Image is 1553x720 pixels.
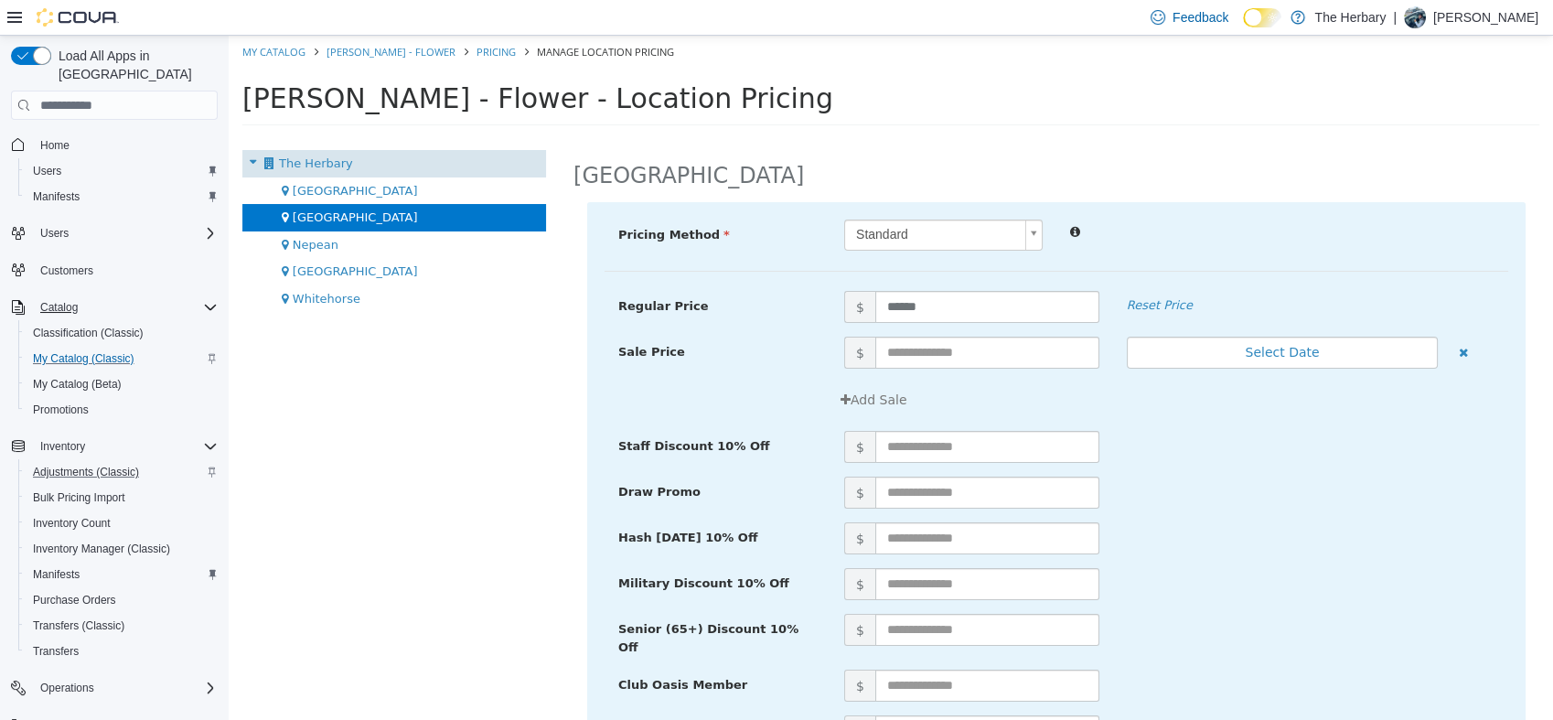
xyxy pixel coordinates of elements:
p: The Herbary [1314,6,1386,28]
button: Home [4,131,225,157]
span: [GEOGRAPHIC_DATA] [64,148,189,162]
input: Dark Mode [1243,8,1281,27]
span: Customers [40,263,93,278]
button: Operations [33,677,102,699]
span: My Catalog (Beta) [26,373,218,395]
span: Club Oasis Member [390,642,519,656]
span: Transfers [33,644,79,659]
button: Purchase Orders [18,587,225,613]
button: Inventory [33,435,92,457]
a: Users [26,160,69,182]
span: Home [33,133,218,156]
span: Regular Price [390,263,479,277]
span: Bulk Pricing Import [33,490,125,505]
button: Add Sale [602,348,689,381]
span: My Catalog (Classic) [33,351,134,366]
h2: [GEOGRAPHIC_DATA] [345,126,575,155]
span: Bulk Pricing Import [26,487,218,509]
span: Sale Price [390,309,456,323]
a: Bulk Pricing Import [26,487,133,509]
span: Operations [33,677,218,699]
button: My Catalog (Classic) [18,346,225,371]
span: Load All Apps in [GEOGRAPHIC_DATA] [51,47,218,83]
span: Promotions [33,403,89,417]
span: Users [33,222,218,244]
span: $ [616,634,647,666]
span: $ [616,680,647,712]
p: | [1393,6,1397,28]
span: Inventory Manager (Classic) [26,538,218,560]
span: Adjustments (Classic) [33,465,139,479]
a: Adjustments (Classic) [26,461,146,483]
span: Users [26,160,218,182]
span: Users [33,164,61,178]
span: Staff Discount 10% Off [390,403,541,417]
span: Inventory [40,439,85,454]
span: Promotions [26,399,218,421]
button: Transfers (Classic) [18,613,225,639]
span: Transfers (Classic) [33,618,124,633]
button: Manifests [18,562,225,587]
span: Purchase Orders [33,593,116,607]
a: Manifests [26,564,87,586]
span: Inventory [33,435,218,457]
em: Reset Price [898,263,964,276]
span: Dark Mode [1243,27,1244,28]
a: Inventory Count [26,512,118,534]
button: Transfers [18,639,225,664]
a: Transfers [26,640,86,662]
span: $ [616,487,647,519]
button: Manifests [18,184,225,210]
a: Classification (Classic) [26,322,151,344]
button: Users [18,158,225,184]
div: Brandon Eddie [1404,6,1426,28]
button: My Catalog (Beta) [18,371,225,397]
img: Cova [37,8,119,27]
span: [GEOGRAPHIC_DATA] [64,229,189,242]
span: Classification (Classic) [26,322,218,344]
span: Whitehorse [64,256,132,270]
a: My Catalog (Classic) [26,348,142,370]
span: $ [616,441,647,473]
span: Inventory Manager (Classic) [33,542,170,556]
span: Nepean [64,202,110,216]
span: Purchase Orders [26,589,218,611]
span: Manage Location Pricing [308,9,445,23]
span: Adjustments (Classic) [26,461,218,483]
span: Standard [616,185,789,214]
a: My Catalog (Beta) [26,373,129,395]
a: Transfers (Classic) [26,615,132,637]
button: Inventory Manager (Classic) [18,536,225,562]
span: $ [616,255,647,287]
p: [PERSON_NAME] [1433,6,1538,28]
span: Senior (65+) Discount 10% Off [390,586,570,618]
span: Catalog [33,296,218,318]
span: Classification (Classic) [33,326,144,340]
button: Customers [4,257,225,284]
span: Inventory Count [26,512,218,534]
span: My Catalog (Classic) [26,348,218,370]
span: Users [40,226,69,241]
span: [PERSON_NAME] - Flower - Location Pricing [14,47,605,79]
a: Manifests [26,186,87,208]
a: Customers [33,260,101,282]
a: Pricing [248,9,287,23]
button: Users [4,220,225,246]
span: Catalog [40,300,78,315]
span: Home [40,138,70,153]
span: Manifests [26,564,218,586]
button: Users [33,222,76,244]
button: Promotions [18,397,225,423]
button: Adjustments (Classic) [18,459,225,485]
span: $ [616,301,647,333]
button: Inventory [4,434,225,459]
span: [GEOGRAPHIC_DATA] [64,175,189,188]
span: $ [616,395,647,427]
a: My Catalog [14,9,77,23]
span: Pricing Method [390,192,501,206]
button: Classification (Classic) [18,320,225,346]
button: Inventory Count [18,510,225,536]
a: Purchase Orders [26,589,123,611]
span: Customers [33,259,218,282]
span: $ [616,532,647,564]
